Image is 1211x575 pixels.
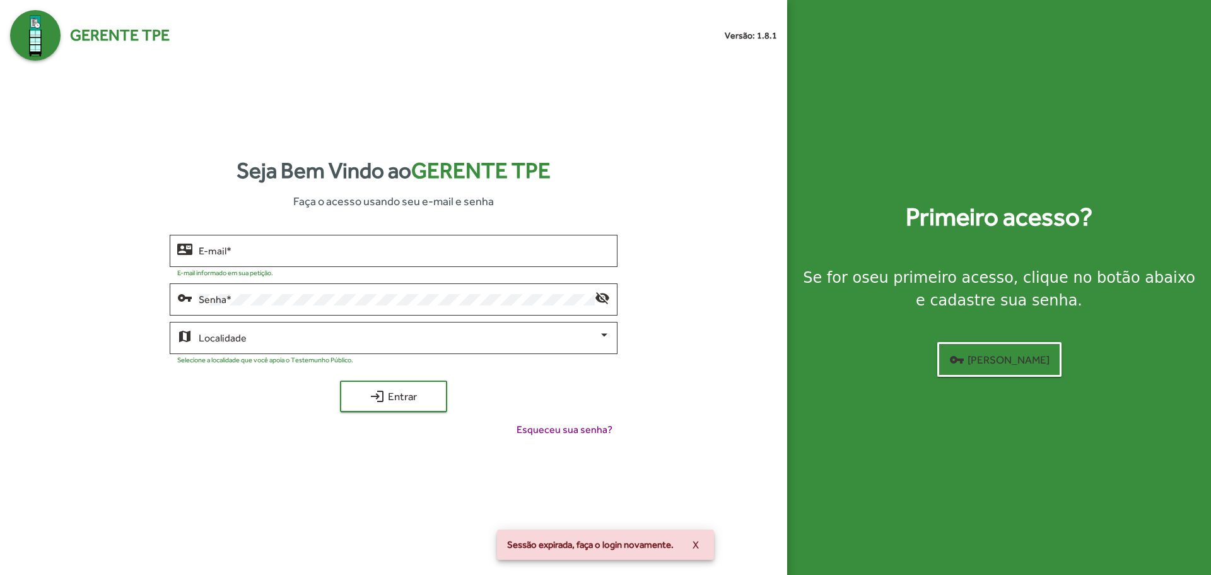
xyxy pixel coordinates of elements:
button: [PERSON_NAME] [937,342,1062,377]
img: Logo Gerente [10,10,61,61]
strong: Primeiro acesso? [906,198,1092,236]
mat-icon: vpn_key [949,352,964,367]
mat-icon: visibility_off [595,290,610,305]
mat-hint: E-mail informado em sua petição. [177,269,273,276]
span: X [693,533,699,556]
span: Entrar [351,385,436,408]
mat-icon: vpn_key [177,290,192,305]
span: Faça o acesso usando seu e-mail e senha [293,193,494,210]
mat-hint: Selecione a localidade que você apoia o Testemunho Público. [177,356,353,364]
button: Entrar [340,381,447,412]
span: Gerente TPE [411,158,551,183]
strong: seu primeiro acesso [862,269,1014,287]
mat-icon: contact_mail [177,241,192,256]
mat-icon: login [370,389,385,404]
button: X [682,533,709,556]
small: Versão: 1.8.1 [725,29,777,42]
strong: Seja Bem Vindo ao [237,154,551,187]
span: Sessão expirada, faça o login novamente. [507,538,674,551]
span: Gerente TPE [70,23,170,47]
div: Se for o , clique no botão abaixo e cadastre sua senha. [802,266,1196,312]
span: [PERSON_NAME] [949,348,1050,371]
mat-icon: map [177,328,192,343]
span: Esqueceu sua senha? [517,422,612,437]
